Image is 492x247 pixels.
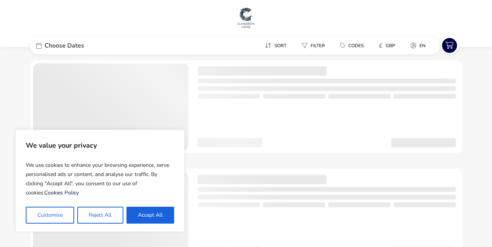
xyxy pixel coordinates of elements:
[311,43,325,49] span: Filter
[373,40,404,51] naf-pibe-menu-bar-item: £GBP
[296,40,334,51] naf-pibe-menu-bar-item: Filter
[77,207,123,224] button: Reject All
[334,40,373,51] naf-pibe-menu-bar-item: Codes
[126,207,174,224] button: Accept All
[236,6,256,29] img: Main Website
[44,189,79,196] a: Cookies Policy
[404,40,432,51] button: en
[259,40,293,51] button: Sort
[419,43,426,49] span: en
[26,138,174,153] p: We value your privacy
[274,43,286,49] span: Sort
[45,43,84,49] span: Choose Dates
[26,158,174,201] p: We use cookies to enhance your browsing experience, serve personalised ads or content, and analys...
[259,40,296,51] naf-pibe-menu-bar-item: Sort
[15,130,184,232] div: We value your privacy
[348,43,364,49] span: Codes
[386,43,395,49] span: GBP
[26,207,74,224] button: Customise
[373,40,401,51] button: £GBP
[334,40,370,51] button: Codes
[379,42,382,49] i: £
[30,36,145,54] div: Choose Dates
[296,40,331,51] button: Filter
[404,40,435,51] naf-pibe-menu-bar-item: en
